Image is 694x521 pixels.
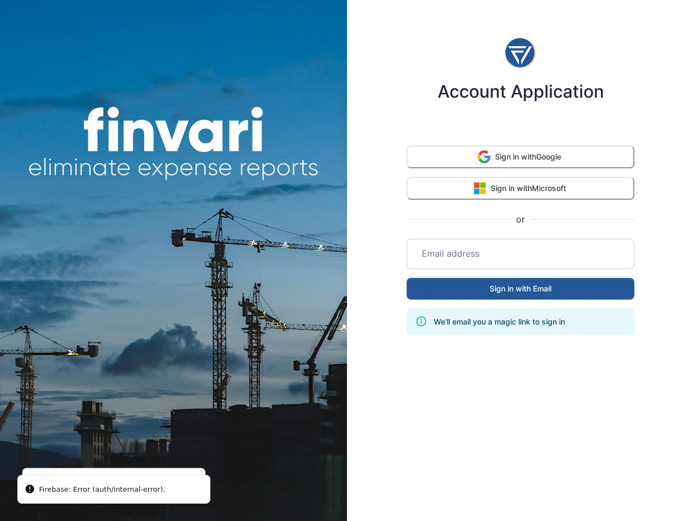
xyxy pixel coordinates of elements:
button: Sign in with Email [407,278,634,300]
img: logo [504,34,537,73]
span: or [511,213,530,226]
img: finvari headline [28,107,319,181]
button: Sign in withGoogle [407,145,634,168]
div: We'll email you a magic link to sign in [434,312,565,332]
h4: Account Application [438,81,604,102]
div: Firebase: Error (auth/internal-error). [39,484,165,495]
button: Sign in withMicrosoft [407,177,634,200]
